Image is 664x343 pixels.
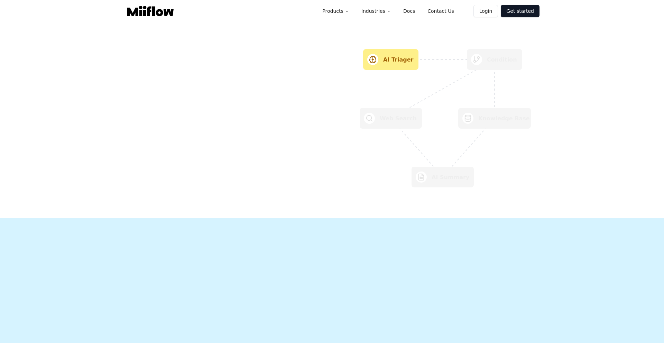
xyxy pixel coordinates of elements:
text: Condition [487,56,517,63]
text: Web Search [380,115,417,122]
button: Products [317,4,354,18]
a: Get started [501,5,539,17]
button: Industries [356,4,396,18]
a: Contact Us [422,4,459,18]
img: Logo [127,6,174,16]
text: Knowledge Base [478,115,530,122]
nav: Main [317,4,459,18]
a: Logo [124,6,176,16]
a: Docs [398,4,421,18]
a: Login [473,5,498,17]
text: AI Summary [432,174,470,180]
text: AI Triager [383,56,414,63]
